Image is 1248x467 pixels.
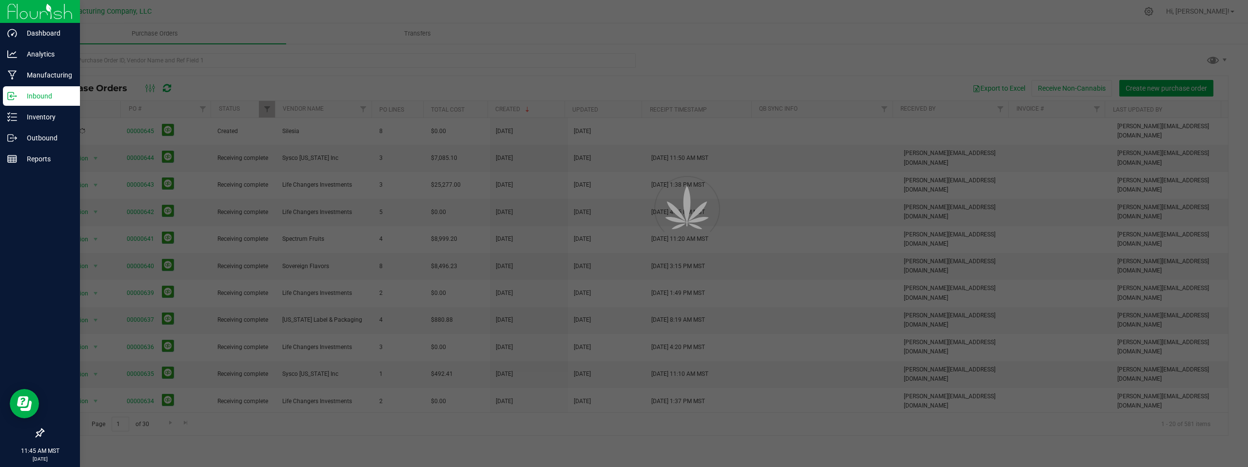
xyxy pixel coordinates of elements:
p: Inbound [17,90,76,102]
inline-svg: Reports [7,154,17,164]
p: Manufacturing [17,69,76,81]
iframe: Resource center [10,389,39,418]
inline-svg: Dashboard [7,28,17,38]
inline-svg: Inbound [7,91,17,101]
p: Dashboard [17,27,76,39]
inline-svg: Manufacturing [7,70,17,80]
p: [DATE] [4,455,76,463]
p: Inventory [17,111,76,123]
p: 11:45 AM MST [4,447,76,455]
inline-svg: Inventory [7,112,17,122]
inline-svg: Outbound [7,133,17,143]
p: Outbound [17,132,76,144]
p: Analytics [17,48,76,60]
inline-svg: Analytics [7,49,17,59]
p: Reports [17,153,76,165]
